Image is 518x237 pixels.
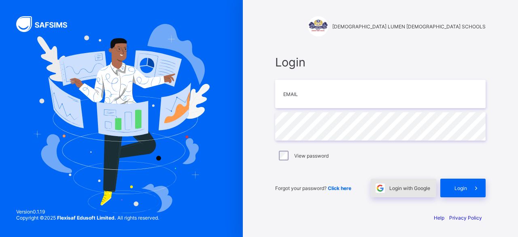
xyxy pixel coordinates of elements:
[275,185,351,191] span: Forgot your password?
[328,185,351,191] a: Click here
[332,23,486,30] span: [DEMOGRAPHIC_DATA] LUMEN [DEMOGRAPHIC_DATA] SCHOOLS
[57,215,116,221] strong: Flexisaf Edusoft Limited.
[434,215,444,221] a: Help
[389,185,430,191] span: Login with Google
[275,55,486,69] span: Login
[16,16,77,32] img: SAFSIMS Logo
[449,215,482,221] a: Privacy Policy
[16,215,159,221] span: Copyright © 2025 All rights reserved.
[454,185,467,191] span: Login
[294,153,329,159] label: View password
[376,184,385,193] img: google.396cfc9801f0270233282035f929180a.svg
[33,24,209,214] img: Hero Image
[16,209,159,215] span: Version 0.1.19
